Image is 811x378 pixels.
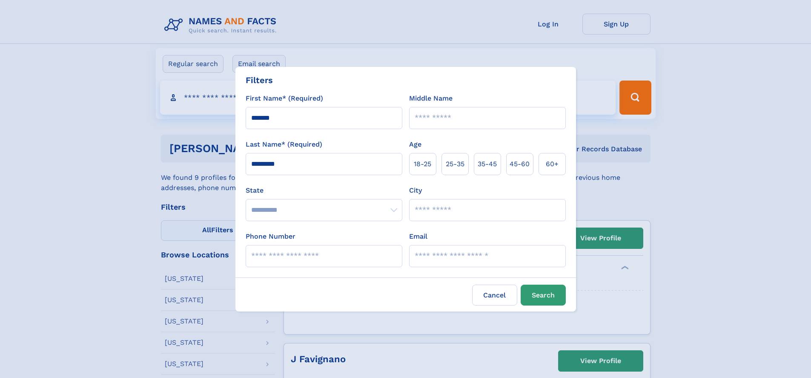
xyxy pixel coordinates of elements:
[246,74,273,87] div: Filters
[409,185,422,196] label: City
[246,93,323,104] label: First Name* (Required)
[246,185,402,196] label: State
[446,159,464,169] span: 25‑35
[521,285,566,306] button: Search
[546,159,559,169] span: 60+
[409,93,453,104] label: Middle Name
[246,231,295,242] label: Phone Number
[409,231,427,242] label: Email
[472,285,517,306] label: Cancel
[409,139,421,150] label: Age
[414,159,431,169] span: 18‑25
[246,139,322,150] label: Last Name* (Required)
[510,159,530,169] span: 45‑60
[478,159,497,169] span: 35‑45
